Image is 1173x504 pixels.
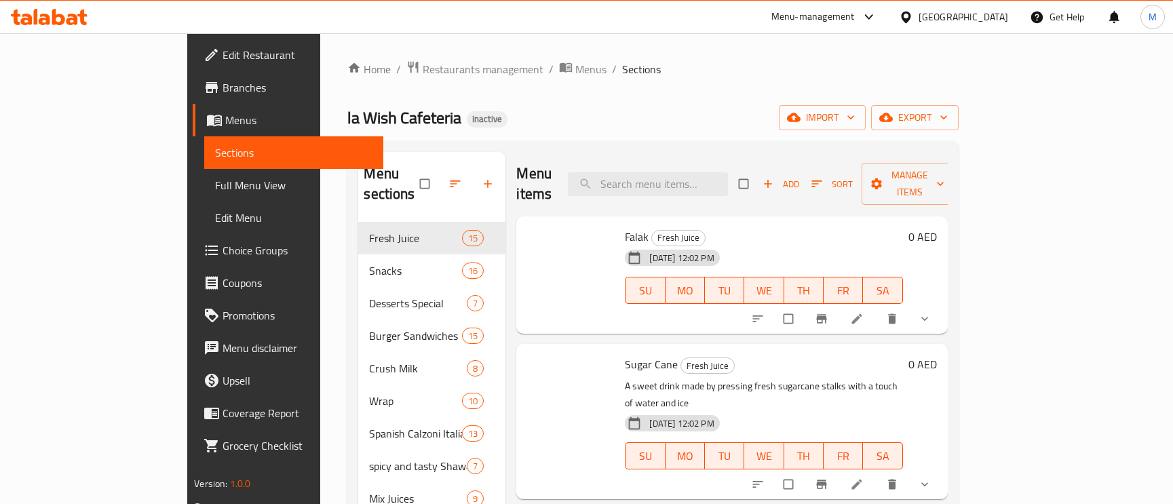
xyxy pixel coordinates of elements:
[358,254,505,287] div: Snacks16
[204,201,383,234] a: Edit Menu
[462,263,484,279] div: items
[743,469,775,499] button: sort-choices
[671,281,699,301] span: MO
[919,9,1008,24] div: [GEOGRAPHIC_DATA]
[223,307,372,324] span: Promotions
[463,427,483,440] span: 13
[406,60,543,78] a: Restaurants management
[369,295,467,311] div: Desserts Special
[807,469,839,499] button: Branch-specific-item
[908,227,937,246] h6: 0 AED
[775,306,804,332] span: Select to update
[784,277,824,304] button: TH
[347,60,958,78] nav: breadcrumb
[803,174,862,195] span: Sort items
[771,9,855,25] div: Menu-management
[358,287,505,319] div: Desserts Special7
[193,364,383,397] a: Upsell
[358,385,505,417] div: Wrap10
[369,360,467,376] span: Crush Milk
[824,442,863,469] button: FR
[681,358,734,374] span: Fresh Juice
[369,425,462,442] span: Spanish Calzoni Italian
[462,328,484,344] div: items
[868,281,897,301] span: SA
[680,357,735,374] div: Fresh Juice
[763,176,799,192] span: Add
[652,230,705,246] span: Fresh Juice
[463,330,483,343] span: 15
[651,230,706,246] div: Fresh Juice
[462,425,484,442] div: items
[559,60,607,78] a: Menus
[850,312,866,326] a: Edit menu item
[908,355,937,374] h6: 0 AED
[223,79,372,96] span: Branches
[779,105,866,130] button: import
[750,446,778,466] span: WE
[467,460,483,473] span: 7
[625,354,678,374] span: Sugar Cane
[790,281,818,301] span: TH
[369,458,467,474] div: spicy and tasty Shawarma
[631,281,659,301] span: SU
[829,446,858,466] span: FR
[358,450,505,482] div: spicy and tasty Shawarma7
[193,397,383,429] a: Coverage Report
[784,442,824,469] button: TH
[369,328,462,344] div: Burger Sandwiches
[462,230,484,246] div: items
[223,275,372,291] span: Coupons
[882,109,948,126] span: export
[369,393,462,409] div: Wrap
[666,277,705,304] button: MO
[440,169,473,199] span: Sort sections
[759,174,803,195] button: Add
[710,281,739,301] span: TU
[467,297,483,310] span: 7
[223,242,372,258] span: Choice Groups
[1149,9,1157,24] span: M
[193,39,383,71] a: Edit Restaurant
[744,277,784,304] button: WE
[705,442,744,469] button: TU
[369,263,462,279] span: Snacks
[775,471,804,497] span: Select to update
[575,61,607,77] span: Menus
[462,393,484,409] div: items
[193,299,383,332] a: Promotions
[863,442,902,469] button: SA
[193,71,383,104] a: Branches
[744,442,784,469] button: WE
[215,177,372,193] span: Full Menu View
[829,281,858,301] span: FR
[369,230,462,246] div: Fresh Juice
[568,172,728,196] input: search
[868,446,897,466] span: SA
[871,105,959,130] button: export
[807,304,839,334] button: Branch-specific-item
[358,352,505,385] div: Crush Milk8
[671,446,699,466] span: MO
[622,61,661,77] span: Sections
[463,265,483,277] span: 16
[193,267,383,299] a: Coupons
[790,446,818,466] span: TH
[910,304,942,334] button: show more
[824,277,863,304] button: FR
[358,222,505,254] div: Fresh Juice15
[811,176,853,192] span: Sort
[516,163,552,204] h2: Menu items
[644,417,719,430] span: [DATE] 12:02 PM
[743,304,775,334] button: sort-choices
[918,312,931,326] svg: Show Choices
[750,281,778,301] span: WE
[549,61,554,77] li: /
[467,295,484,311] div: items
[467,113,507,125] span: Inactive
[612,61,617,77] li: /
[625,227,649,247] span: Falak
[223,372,372,389] span: Upsell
